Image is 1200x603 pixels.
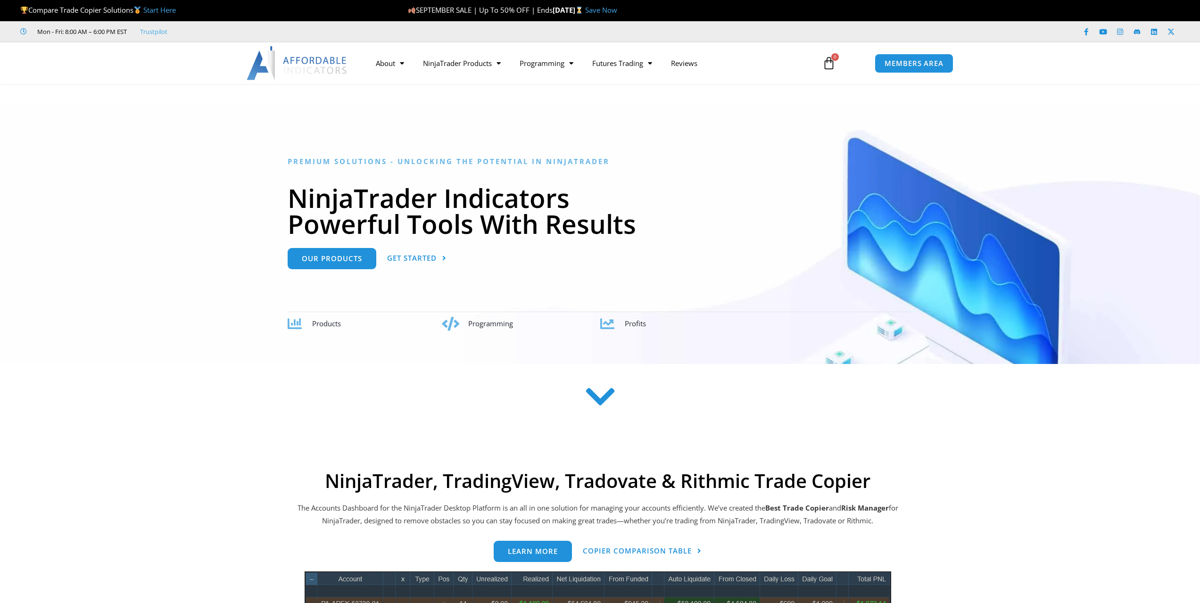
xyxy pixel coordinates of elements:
[387,255,437,262] span: Get Started
[288,185,912,237] h1: NinjaTrader Indicators Powerful Tools With Results
[841,503,889,512] strong: Risk Manager
[366,52,414,74] a: About
[831,53,839,61] span: 0
[21,7,28,14] img: 🏆
[494,541,572,562] a: Learn more
[143,5,176,15] a: Start Here
[468,319,513,328] span: Programming
[20,5,176,15] span: Compare Trade Copier Solutions
[408,7,415,14] img: 🍂
[247,46,348,80] img: LogoAI | Affordable Indicators – NinjaTrader
[885,60,943,67] span: MEMBERS AREA
[302,255,362,262] span: Our Products
[134,7,141,14] img: 🥇
[583,541,702,562] a: Copier Comparison Table
[140,26,167,37] a: Trustpilot
[585,5,617,15] a: Save Now
[288,248,376,269] a: Our Products
[510,52,583,74] a: Programming
[366,52,811,74] nav: Menu
[387,248,447,269] a: Get Started
[414,52,510,74] a: NinjaTrader Products
[576,7,583,14] img: ⌛
[583,547,692,554] span: Copier Comparison Table
[408,5,553,15] span: SEPTEMBER SALE | Up To 50% OFF | Ends
[553,5,585,15] strong: [DATE]
[583,52,662,74] a: Futures Trading
[312,319,341,328] span: Products
[296,502,900,528] p: The Accounts Dashboard for the NinjaTrader Desktop Platform is an all in one solution for managin...
[508,548,558,555] span: Learn more
[765,503,829,512] b: Best Trade Copier
[296,470,900,492] h2: NinjaTrader, TradingView, Tradovate & Rithmic Trade Copier
[875,54,953,73] a: MEMBERS AREA
[662,52,707,74] a: Reviews
[288,157,912,166] h6: Premium Solutions - Unlocking the Potential in NinjaTrader
[35,26,127,37] span: Mon - Fri: 8:00 AM – 6:00 PM EST
[808,50,850,77] a: 0
[625,319,646,328] span: Profits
